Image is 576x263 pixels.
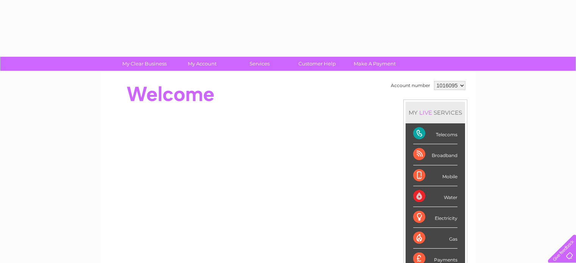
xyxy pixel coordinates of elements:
div: Telecoms [413,123,457,144]
div: MY SERVICES [406,102,465,123]
a: Make A Payment [343,57,406,71]
a: Customer Help [286,57,348,71]
div: Broadband [413,144,457,165]
a: Services [228,57,291,71]
div: Mobile [413,165,457,186]
a: My Clear Business [113,57,176,71]
div: Water [413,186,457,207]
div: LIVE [418,109,434,116]
div: Gas [413,228,457,249]
td: Account number [389,79,432,92]
a: My Account [171,57,233,71]
div: Electricity [413,207,457,228]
